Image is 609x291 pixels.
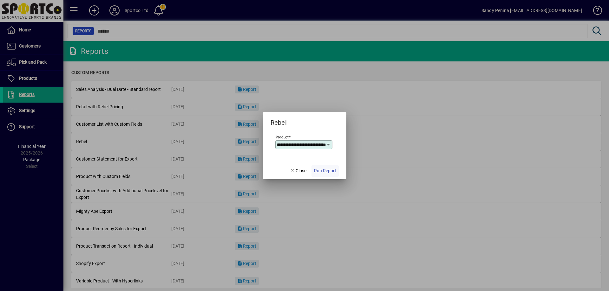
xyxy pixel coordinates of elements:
[287,165,309,177] button: Close
[290,168,306,174] span: Close
[263,112,294,128] h2: Rebel
[276,135,289,139] mat-label: Product
[311,165,339,177] button: Run Report
[314,168,336,174] span: Run Report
